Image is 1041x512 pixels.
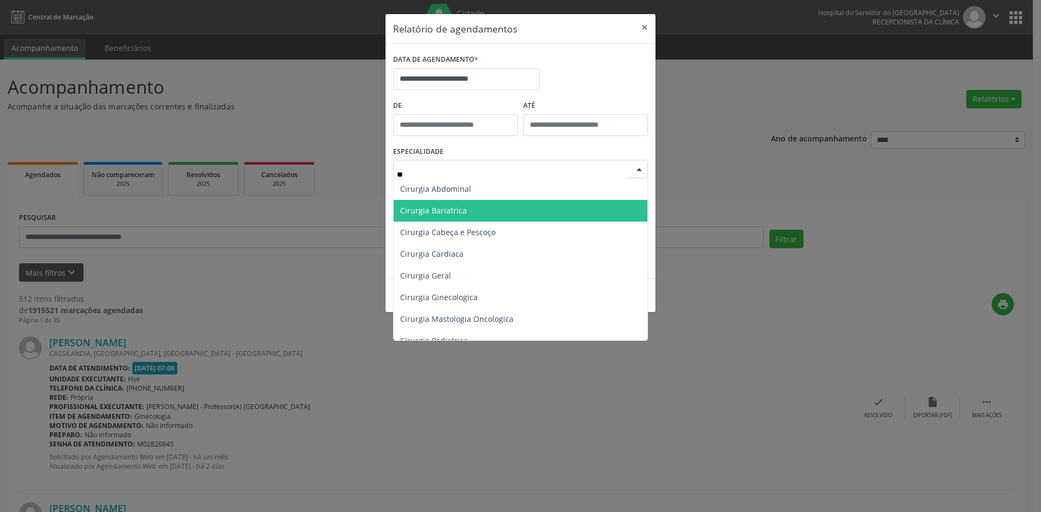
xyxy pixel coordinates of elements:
[393,22,517,36] h5: Relatório de agendamentos
[523,98,648,114] label: ATÉ
[400,314,513,324] span: Cirurgia Mastologia Oncologica
[393,144,444,160] label: ESPECIALIDADE
[393,98,518,114] label: De
[634,14,656,41] button: Close
[400,292,478,302] span: Cirurgia Ginecologica
[400,249,464,259] span: Cirurgia Cardiaca
[400,205,467,216] span: Cirurgia Bariatrica
[400,270,451,281] span: Cirurgia Geral
[400,227,496,237] span: Cirurgia Cabeça e Pescoço
[400,335,468,346] span: Cirurgia Pediatrica
[393,51,478,68] label: DATA DE AGENDAMENTO
[400,184,471,194] span: Cirurgia Abdominal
